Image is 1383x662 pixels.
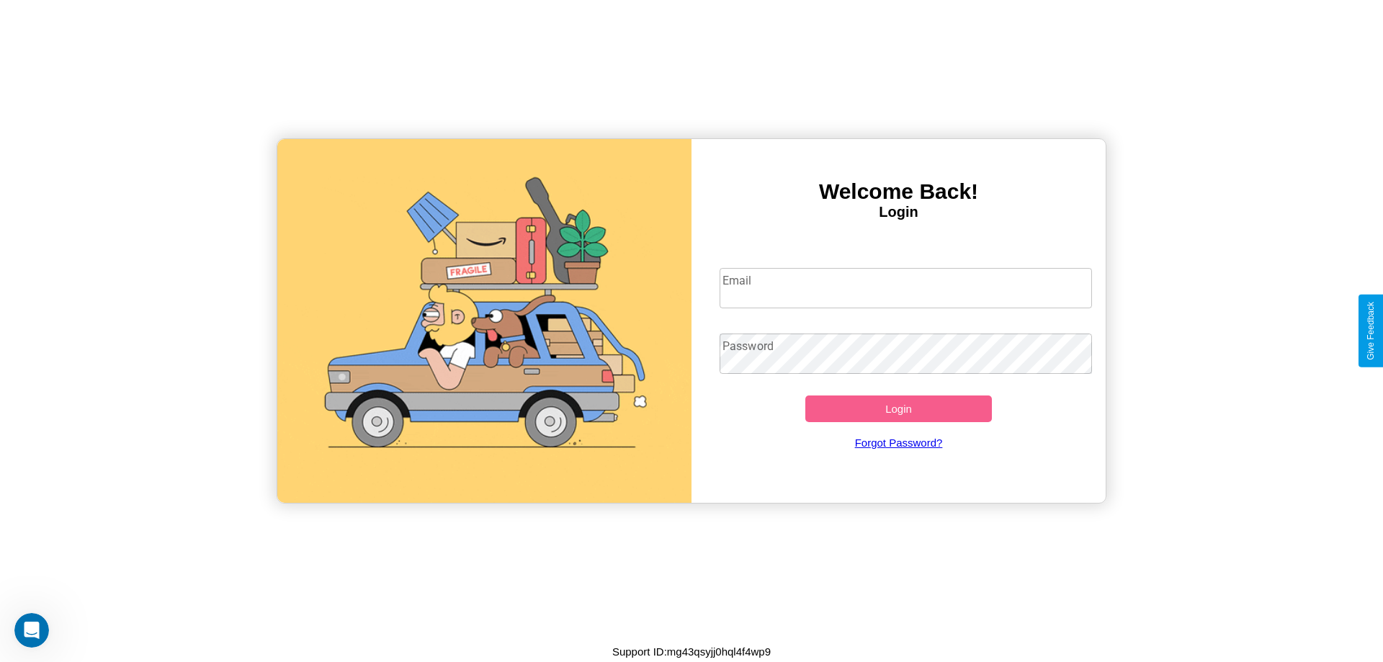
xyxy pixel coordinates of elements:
[712,422,1086,463] a: Forgot Password?
[691,179,1106,204] h3: Welcome Back!
[1366,302,1376,360] div: Give Feedback
[805,395,992,422] button: Login
[612,642,771,661] p: Support ID: mg43qsyjj0hql4f4wp9
[277,139,691,503] img: gif
[691,204,1106,220] h4: Login
[14,613,49,648] iframe: Intercom live chat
